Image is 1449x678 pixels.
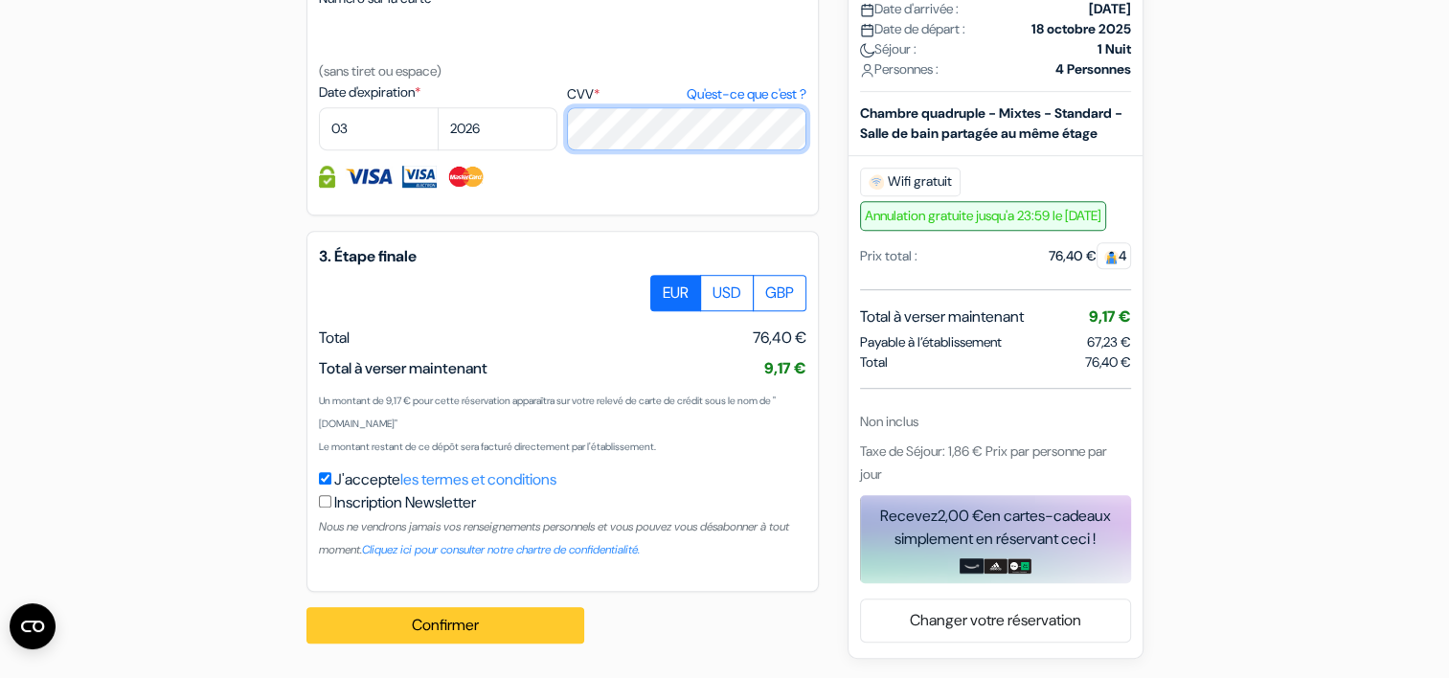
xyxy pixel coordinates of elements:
img: amazon-card-no-text.png [960,558,984,574]
span: Wifi gratuit [860,168,961,196]
span: Taxe de Séjour: 1,86 € Prix par personne par jour [860,442,1107,483]
div: 76,40 € [1049,246,1131,266]
label: EUR [650,275,701,311]
img: Information de carte de crédit entièrement encryptée et sécurisée [319,166,335,188]
span: Total [860,352,888,373]
strong: 1 Nuit [1098,39,1131,59]
a: Qu'est-ce que c'est ? [686,84,805,104]
h5: 3. Étape finale [319,247,806,265]
span: Total [319,328,350,348]
a: les termes et conditions [400,469,556,489]
strong: 18 octobre 2025 [1031,19,1131,39]
label: GBP [753,275,806,311]
span: 67,23 € [1087,333,1131,350]
img: Visa [345,166,393,188]
small: Le montant restant de ce dépôt sera facturé directement par l'établissement. [319,441,656,453]
button: Ouvrir le widget CMP [10,603,56,649]
label: CVV [567,84,805,104]
img: guest.svg [1104,250,1119,264]
button: Confirmer [306,607,584,644]
span: Annulation gratuite jusqu'a 23:59 le [DATE] [860,201,1106,231]
span: 9,17 € [764,358,806,378]
a: Cliquez ici pour consulter notre chartre de confidentialité. [362,542,640,557]
img: adidas-card.png [984,558,1008,574]
span: Payable à l’établissement [860,332,1002,352]
img: moon.svg [860,43,874,57]
span: 2,00 € [938,506,984,526]
span: 76,40 € [753,327,806,350]
span: Total à verser maintenant [319,358,487,378]
img: free_wifi.svg [869,174,884,190]
label: Date d'expiration [319,82,557,102]
a: Changer votre réservation [861,602,1130,639]
label: USD [700,275,754,311]
div: Recevez en cartes-cadeaux simplement en réservant ceci ! [860,505,1131,551]
small: (sans tiret ou espace) [319,62,441,79]
span: Séjour : [860,39,917,59]
strong: 4 Personnes [1055,59,1131,79]
b: Chambre quadruple - Mixtes - Standard - Salle de bain partagée au même étage [860,104,1122,142]
span: 9,17 € [1089,306,1131,327]
span: Date de départ : [860,19,965,39]
small: Un montant de 9,17 € pour cette réservation apparaîtra sur votre relevé de carte de crédit sous l... [319,395,776,430]
span: 76,40 € [1085,352,1131,373]
small: Nous ne vendrons jamais vos renseignements personnels et vous pouvez vous désabonner à tout moment. [319,519,789,557]
span: Total à verser maintenant [860,305,1024,328]
span: Personnes : [860,59,939,79]
img: calendar.svg [860,3,874,17]
div: Basic radio toggle button group [651,275,806,311]
img: calendar.svg [860,23,874,37]
span: 4 [1097,242,1131,269]
div: Non inclus [860,412,1131,432]
img: Visa Electron [402,166,437,188]
label: Inscription Newsletter [334,491,476,514]
img: Master Card [446,166,486,188]
div: Prix total : [860,246,917,266]
img: uber-uber-eats-card.png [1008,558,1031,574]
label: J'accepte [334,468,556,491]
img: user_icon.svg [860,63,874,78]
